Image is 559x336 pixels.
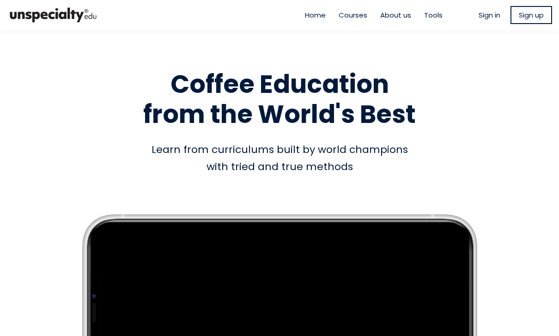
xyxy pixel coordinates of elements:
h1: Coffee Education from the World's Best [16,69,543,129]
a: Courses [339,10,367,20]
a: Home [305,10,326,20]
a: Sign up [510,6,552,24]
span: Sign up [519,10,544,20]
a: Tools [424,10,443,20]
img: bc390a18feecddb333977e298b3a00a1.png [7,4,99,26]
a: Sign in [479,10,500,20]
div: Learn from curriculums built by world champions with tried and true methods [16,141,543,176]
a: About us [380,10,411,20]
